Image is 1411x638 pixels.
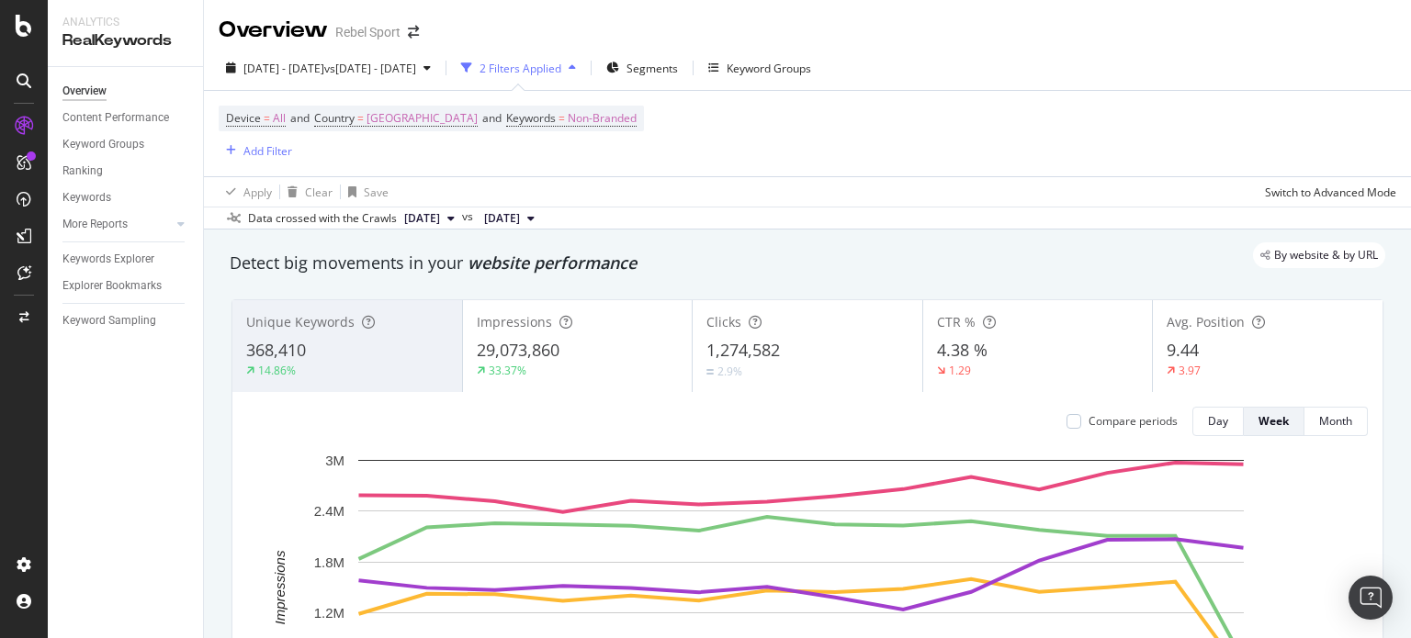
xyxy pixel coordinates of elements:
div: 3.97 [1179,363,1201,378]
button: Segments [599,53,685,83]
button: Switch to Advanced Mode [1258,177,1396,207]
span: and [290,110,310,126]
span: CTR % [937,313,976,330]
div: Month [1319,413,1352,429]
button: Clear [280,177,333,207]
div: More Reports [62,215,128,234]
text: 3M [325,453,344,468]
div: Explorer Bookmarks [62,276,162,296]
a: Keywords Explorer [62,250,190,269]
img: Equal [706,369,714,375]
div: Content Performance [62,108,169,128]
span: 29,073,860 [477,339,559,361]
a: Overview [62,82,190,101]
span: vs [DATE] - [DATE] [324,61,416,76]
div: Keyword Groups [727,61,811,76]
a: Content Performance [62,108,190,128]
div: Apply [243,185,272,200]
div: Overview [219,15,328,46]
span: 2024 Jul. 11th [484,210,520,227]
text: 2.4M [314,503,344,519]
div: Keyword Groups [62,135,144,154]
div: 2.9% [717,364,742,379]
a: More Reports [62,215,172,234]
div: Keywords Explorer [62,250,154,269]
a: Keyword Groups [62,135,190,154]
span: Unique Keywords [246,313,355,330]
span: 9.44 [1167,339,1199,361]
a: Explorer Bookmarks [62,276,190,296]
text: Impressions [272,550,288,624]
span: 2025 Sep. 29th [404,210,440,227]
div: 14.86% [258,363,296,378]
span: Device [226,110,261,126]
span: Impressions [477,313,552,330]
button: Week [1244,407,1304,436]
div: Compare periods [1089,413,1178,429]
span: Keywords [506,110,556,126]
div: Rebel Sport [335,23,401,41]
div: Switch to Advanced Mode [1265,185,1396,200]
div: Week [1259,413,1289,429]
span: [GEOGRAPHIC_DATA] [367,106,478,131]
span: 4.38 % [937,339,988,361]
text: 1.2M [314,605,344,621]
button: Day [1192,407,1244,436]
span: Avg. Position [1167,313,1245,330]
div: RealKeywords [62,30,188,51]
span: By website & by URL [1274,250,1378,261]
div: Keyword Sampling [62,311,156,330]
div: Clear [305,185,333,200]
span: Segments [626,61,678,76]
button: 2 Filters Applied [454,53,583,83]
div: Overview [62,82,107,101]
button: [DATE] [477,207,542,229]
a: Ranking [62,162,190,181]
span: and [482,110,502,126]
div: Open Intercom Messenger [1349,576,1393,620]
span: [DATE] - [DATE] [243,61,324,76]
span: 1,274,582 [706,339,780,361]
div: 33.37% [489,363,526,378]
div: Save [364,185,389,200]
button: [DATE] - [DATE]vs[DATE] - [DATE] [219,53,438,83]
span: Country [314,110,355,126]
a: Keywords [62,188,190,207]
span: Clicks [706,313,741,330]
button: Add Filter [219,140,292,162]
button: [DATE] [397,207,462,229]
div: Data crossed with the Crawls [248,210,397,227]
div: Keywords [62,188,111,207]
div: Ranking [62,162,103,181]
div: 2 Filters Applied [480,61,561,76]
a: Keyword Sampling [62,311,190,330]
button: Apply [219,177,272,207]
button: Month [1304,407,1368,436]
div: 1.29 [949,363,971,378]
div: arrow-right-arrow-left [408,26,419,39]
div: Add Filter [243,143,292,159]
span: Non-Branded [568,106,637,131]
span: 368,410 [246,339,306,361]
span: = [357,110,364,126]
span: vs [462,208,477,225]
text: 1.8M [314,554,344,570]
button: Keyword Groups [701,53,818,83]
div: Day [1208,413,1228,429]
span: = [559,110,565,126]
span: = [264,110,270,126]
div: legacy label [1253,242,1385,268]
div: Analytics [62,15,188,30]
button: Save [341,177,389,207]
span: All [273,106,286,131]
